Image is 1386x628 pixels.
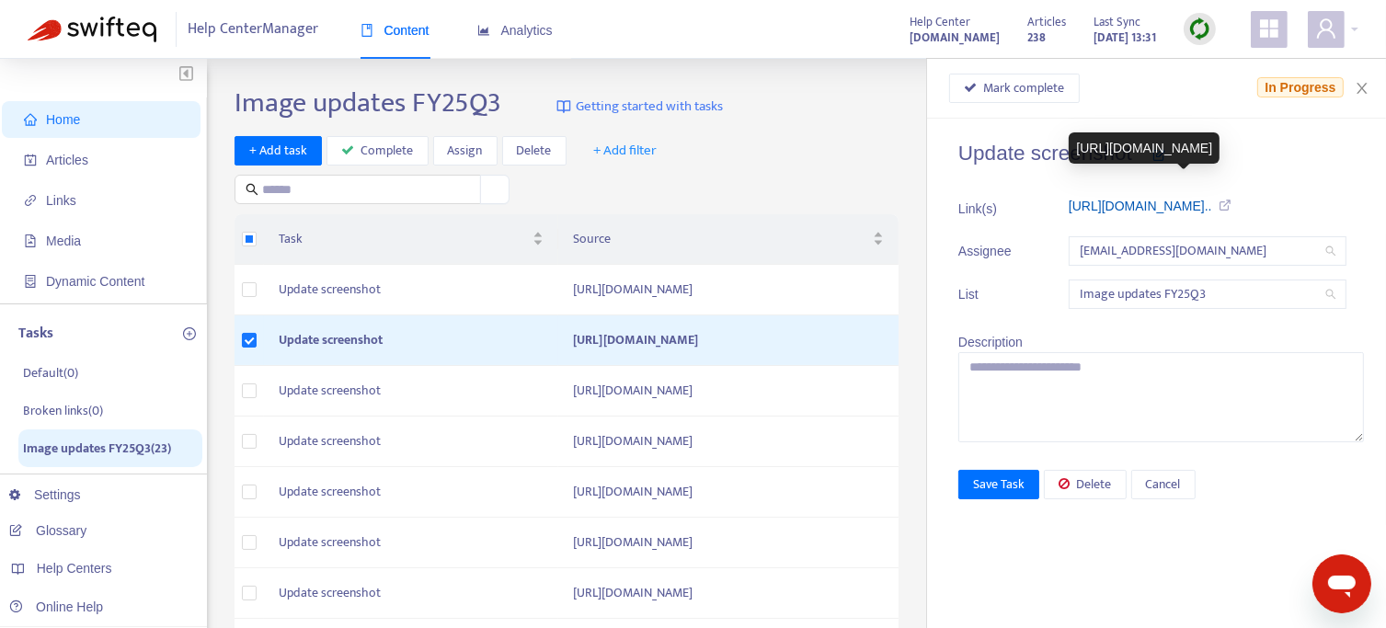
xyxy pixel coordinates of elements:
[264,518,558,568] td: Update screenshot
[477,24,490,37] span: area-chart
[1094,12,1140,32] span: Last Sync
[264,568,558,619] td: Update screenshot
[46,234,81,248] span: Media
[1094,28,1156,48] strong: [DATE] 13:31
[1069,199,1212,213] a: [URL][DOMAIN_NAME]..
[264,467,558,518] td: Update screenshot
[1188,17,1211,40] img: sync.dc5367851b00ba804db3.png
[984,78,1065,98] span: Mark complete
[558,467,899,518] td: [URL][DOMAIN_NAME]
[558,214,899,265] th: Source
[958,141,1364,166] h4: Update screenshot
[556,86,723,127] a: Getting started with tasks
[1146,474,1181,495] span: Cancel
[246,183,258,196] span: search
[326,136,429,166] button: Complete
[183,327,196,340] span: plus-circle
[558,366,899,417] td: [URL][DOMAIN_NAME]
[1027,12,1066,32] span: Articles
[502,136,567,166] button: Delete
[949,74,1080,103] button: Mark complete
[1027,28,1046,48] strong: 238
[576,97,723,118] span: Getting started with tasks
[9,523,86,538] a: Glossary
[958,241,1023,261] span: Assignee
[558,315,899,366] td: [URL][DOMAIN_NAME]
[910,12,970,32] span: Help Center
[1077,474,1112,495] span: Delete
[910,28,1000,48] strong: [DOMAIN_NAME]
[24,275,37,288] span: container
[18,323,53,345] p: Tasks
[46,193,76,208] span: Links
[24,113,37,126] span: home
[235,136,322,166] button: + Add task
[361,23,430,38] span: Content
[1258,17,1280,40] span: appstore
[1257,77,1343,97] span: In Progress
[1131,470,1196,499] button: Cancel
[23,363,78,383] p: Default ( 0 )
[477,23,553,38] span: Analytics
[910,27,1000,48] a: [DOMAIN_NAME]
[573,229,869,249] span: Source
[23,401,103,420] p: Broken links ( 0 )
[594,140,658,162] span: + Add filter
[264,417,558,467] td: Update screenshot
[1355,81,1369,96] span: close
[24,194,37,207] span: link
[1044,470,1127,499] button: Delete
[958,199,1023,219] span: Link(s)
[264,214,558,265] th: Task
[1325,289,1336,300] span: search
[558,568,899,619] td: [URL][DOMAIN_NAME]
[189,12,319,47] span: Help Center Manager
[558,518,899,568] td: [URL][DOMAIN_NAME]
[1080,280,1335,308] span: Image updates FY25Q3
[264,265,558,315] td: Update screenshot
[958,335,1023,349] span: Description
[556,99,571,114] img: image-link
[1312,554,1371,613] iframe: Button to launch messaging window
[1080,237,1335,265] span: support@sendible.com
[46,153,88,167] span: Articles
[433,136,498,166] button: Assign
[46,274,144,289] span: Dynamic Content
[1349,80,1375,97] button: Close
[279,229,529,249] span: Task
[264,315,558,366] td: Update screenshot
[28,17,156,42] img: Swifteq
[958,284,1023,304] span: List
[361,141,414,161] span: Complete
[37,561,112,576] span: Help Centers
[1325,245,1336,257] span: search
[9,599,103,614] a: Online Help
[24,234,37,247] span: file-image
[46,112,80,127] span: Home
[249,141,307,161] span: + Add task
[580,136,671,166] button: + Add filter
[558,265,899,315] td: [URL][DOMAIN_NAME]
[23,439,171,458] p: Image updates FY25Q3 ( 23 )
[9,487,81,502] a: Settings
[973,474,1025,495] span: Save Task
[1315,17,1337,40] span: user
[517,141,552,161] span: Delete
[361,24,373,37] span: book
[24,154,37,166] span: account-book
[958,470,1039,499] button: Save Task
[558,417,899,467] td: [URL][DOMAIN_NAME]
[235,86,501,120] h2: Image updates FY25Q3
[448,141,483,161] span: Assign
[264,366,558,417] td: Update screenshot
